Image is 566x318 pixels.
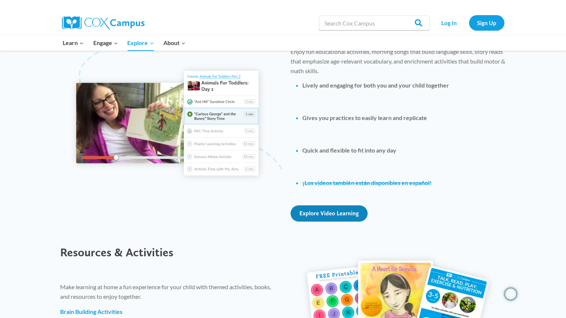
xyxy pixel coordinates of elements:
p: Make learning at home a fun experience for your child with themed activities, books, and resource... [60,282,276,301]
button: Child menu of Engage [88,35,123,51]
nav: Secondary Navigation [433,15,504,30]
input: Search Cox Campus [319,16,430,30]
span: Resources & Activities [60,245,173,259]
a: Explore Video Learning [291,205,368,222]
a: Sign Up [469,15,504,30]
img: family-video-learning-preview [66,61,269,186]
span: Explore Video Learning [299,210,359,217]
a: Brain Building Activities [60,308,122,315]
a: Log In [433,15,465,30]
button: Child menu of Explore [123,35,159,51]
button: Child menu of Learn [58,35,89,51]
p: Enjoy fun educational activities, morning songs that build language skills, story reads that emph... [291,47,506,75]
strong: Gives you practices to easily learn and replicate [302,114,427,121]
img: Cox Campus [62,16,145,30]
strong: Lively and engaging for both you and your child together [302,82,449,89]
nav: Primary Navigation [58,35,190,51]
button: Child menu of About [159,35,190,51]
a: ¡Los videos también están disponibles en español! [302,179,432,186]
strong: Quick and flexible to fit into any day [302,147,396,154]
